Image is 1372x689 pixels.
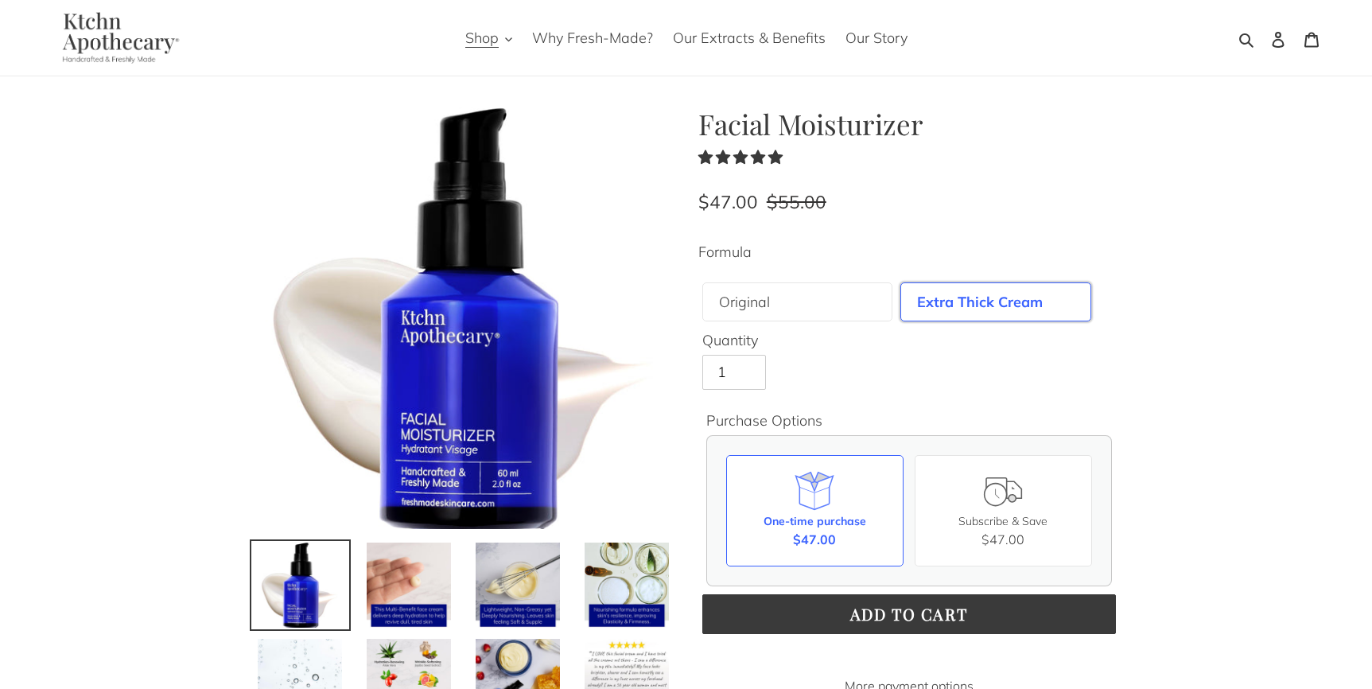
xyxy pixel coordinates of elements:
img: Load image into Gallery viewer, Facial Moisturizer [256,541,344,629]
span: $47.00 [793,530,836,549]
s: $55.00 [767,190,826,213]
span: Subscribe & Save [958,514,1047,528]
legend: Purchase Options [706,410,822,431]
img: Ktchn Apothecary [44,12,191,64]
span: 4.83 stars [698,148,787,166]
label: Quantity [702,329,1116,351]
a: Our Story [838,25,915,51]
span: Shop [465,29,499,48]
h1: Facial Moisturizer [698,107,1120,141]
label: Extra Thick Cream [917,291,1043,313]
span: $47.00 [698,190,758,213]
a: Our Extracts & Benefits [665,25,834,51]
img: Facial Moisturizer [253,107,674,529]
a: Why Fresh-Made? [524,25,661,51]
span: Why Fresh-Made? [532,29,653,48]
img: Load image into Gallery viewer, Facial Moisturizer [365,541,453,629]
div: One-time purchase [764,513,866,530]
span: Our Story [845,29,908,48]
span: $47.00 [981,531,1024,547]
img: Load image into Gallery viewer, Facial Moisturizer [583,541,671,629]
button: Shop [457,25,520,51]
span: Our Extracts & Benefits [673,29,826,48]
img: Load image into Gallery viewer, Facial Moisturizer [474,541,562,629]
span: Add to cart [850,603,968,625]
label: Formula [698,241,1120,263]
label: Original [719,291,770,313]
button: Add to cart [702,594,1116,634]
